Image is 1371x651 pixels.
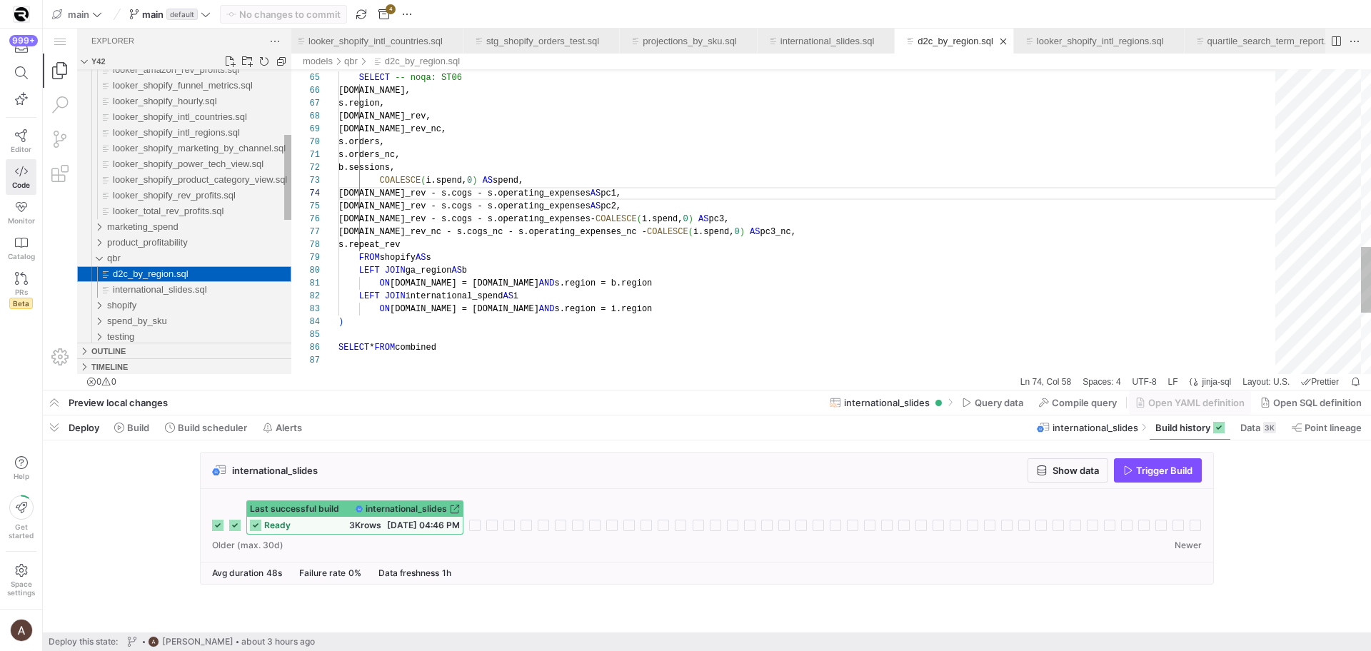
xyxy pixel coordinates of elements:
[316,237,363,247] span: LEFT JOIN
[166,9,198,20] span: default
[1234,415,1282,440] button: Data3K
[49,330,85,346] h3: Timeline
[656,186,666,196] span: AS
[316,44,347,54] span: SELECT
[953,6,968,20] a: Close (⌘W)
[352,314,393,324] span: combined
[6,2,36,26] a: https://storage.googleapis.com/y42-prod-data-exchange/images/9vP1ZiGb3SDtS36M2oSqLE2NxN9MAbKgqIYc...
[246,500,463,535] button: Last successful buildinternational_slidesready3Krows[DATE] 04:46 PM
[460,263,470,273] span: AS
[342,27,418,38] a: d2c_by_region.sql
[261,146,277,158] div: 73
[276,422,302,433] span: Alerts
[738,7,832,18] a: international_slides.sql
[54,65,248,81] div: /models/looker_dashboards/looker_shopify_hourly.sql
[159,415,253,440] button: Build scheduler
[400,6,420,20] ul: Tab actions
[424,147,429,157] span: 0
[383,224,388,234] span: s
[180,26,194,40] a: New File...
[49,637,118,647] span: Deploy this state:
[34,206,248,222] div: product_profitability
[666,186,687,196] span: pc3,
[54,128,248,143] div: /models/looker_dashboards/looker_shopify_power_tech_view.sql
[296,96,403,106] span: [DOMAIN_NAME]_rev_nc,
[296,160,548,170] span: [DOMAIN_NAME]_rev - s.cogs - s.operating_expenses
[1033,390,1123,415] button: Compile query
[1255,345,1300,361] a: check-all Prettier
[442,567,451,578] span: 1h
[261,236,277,248] div: 80
[11,145,31,153] span: Editor
[261,133,277,146] div: 72
[387,520,460,530] span: [DATE] 04:46 PM
[347,250,496,260] span: [DOMAIN_NAME] = [DOMAIN_NAME]
[34,96,248,112] div: looker_shopify_intl_regions.sql
[7,580,35,597] span: Space settings
[559,6,573,20] li: Close (⌘W)
[1143,345,1157,361] a: Editor Language Status: Formatting, There are multiple formatters for 'jinja-sql' files. One of t...
[8,252,35,261] span: Catalog
[1034,345,1083,361] div: Spaces: 4
[6,557,36,603] a: Spacesettings
[261,69,277,81] div: 67
[511,250,609,260] span: s.region = b.region
[604,198,646,208] span: COALESCE
[64,301,248,316] div: /models/testing
[296,314,326,324] span: SELECT
[34,81,248,96] div: looker_shopify_intl_countries.sql
[9,523,34,540] span: Get started
[54,253,248,269] div: /models/qbr/international_slides.sql
[212,567,263,578] span: Avg duration
[70,51,210,62] span: looker_shopify_funnel_metrics.sql
[64,269,248,285] div: /models/shopify
[224,5,240,21] a: Views and More Actions...
[214,26,228,40] a: Refresh Explorer
[261,325,277,338] div: 87
[378,147,383,157] span: (
[1053,422,1138,433] span: international_slides
[64,191,248,206] div: /models/marketing_spend
[450,147,481,157] span: spend,
[49,315,83,330] h3: Outline
[231,26,246,40] li: Collapse Folders in Explorer
[1240,422,1260,433] span: Data
[692,198,697,208] span: 0
[178,422,247,433] span: Build scheduler
[296,211,357,221] span: s.repeat_rev
[68,9,89,20] span: main
[440,147,450,157] span: AS
[34,175,248,191] div: looker_total_rev_profits.sql
[1157,345,1192,361] a: jinja-sql
[600,7,694,18] a: projections_by_sku.sql
[40,345,76,361] a: No Problems
[34,49,248,65] div: looker_shopify_funnel_metrics.sql
[70,240,146,251] span: d2c_by_region.sql
[261,81,277,94] div: 68
[301,27,315,38] a: qbr
[296,57,368,67] span: [DOMAIN_NAME],
[124,632,318,651] button: https://lh3.googleusercontent.com/a/AEdFTp4_8LqxRyxVUtC19lo4LS2NU-n5oC7apraV2tR5=s96-c[PERSON_NAM...
[197,26,211,40] a: New Folder...
[34,301,248,316] div: testing
[299,567,346,578] span: Failure rate
[64,222,248,238] div: /models/qbr
[49,5,106,24] button: main
[834,6,848,20] li: Close (⌘W)
[34,65,248,81] div: looker_shopify_hourly.sql
[54,175,248,191] div: /models/looker_dashboards/looker_total_rev_profits.sql
[553,198,604,208] span: enses_nc -
[301,25,315,41] div: /models/qbr
[511,276,609,286] span: s.region = i.region
[429,147,434,157] span: )
[6,195,36,231] a: Monitor
[38,345,79,361] div: No Problems
[1285,5,1301,21] a: Split Editor Right (⌘\) [⌥] Split Editor Down
[1285,415,1368,440] button: Point lineage
[296,121,357,131] span: s.orders_nc,
[266,7,400,18] a: looker_shopify_intl_countries.sql
[1122,345,1139,361] a: LF
[831,6,851,20] ul: Tab actions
